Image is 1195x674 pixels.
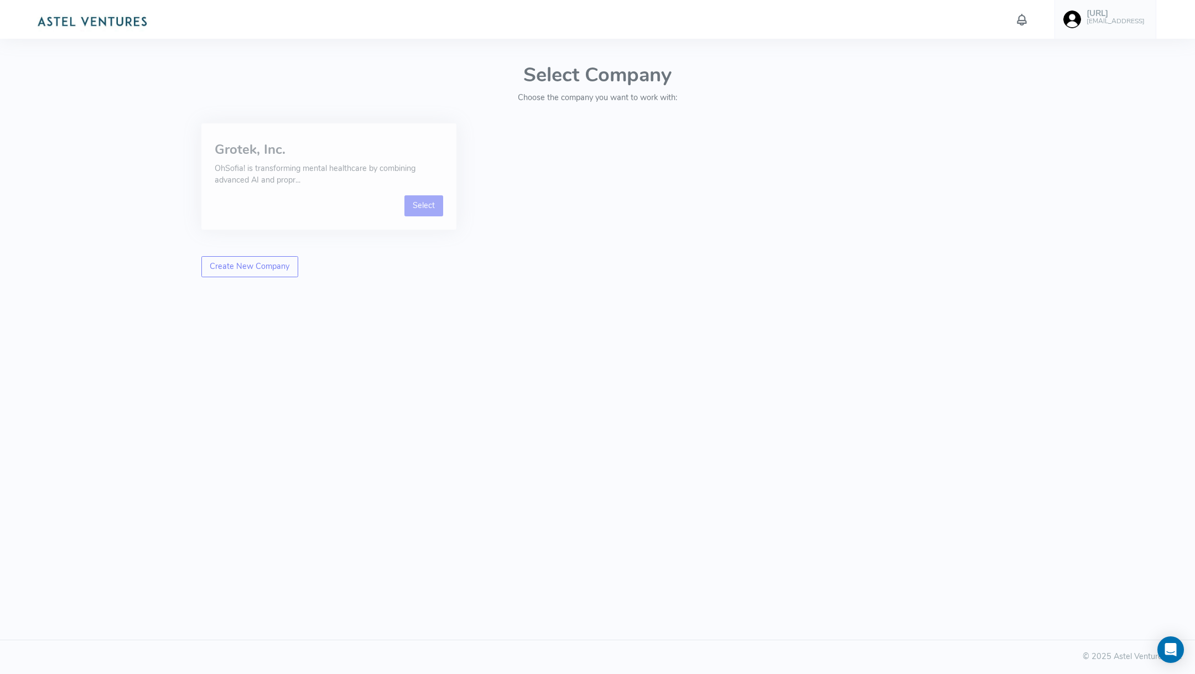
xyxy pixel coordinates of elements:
h3: Grotek, Inc. [215,142,443,157]
h5: [URL] [1087,9,1145,18]
p: Choose the company you want to work with: [201,92,994,104]
img: user-image [1063,11,1081,28]
div: © 2025 Astel Ventures Ltd. [13,651,1182,663]
p: OhSofia! is transforming mental healthcare by combining advanced AI and propr... [215,163,443,186]
h1: Select Company [201,64,994,86]
div: Open Intercom Messenger [1157,636,1184,663]
a: Select [404,195,444,216]
h6: [EMAIL_ADDRESS] [1087,18,1145,25]
a: Create New Company [201,256,298,277]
